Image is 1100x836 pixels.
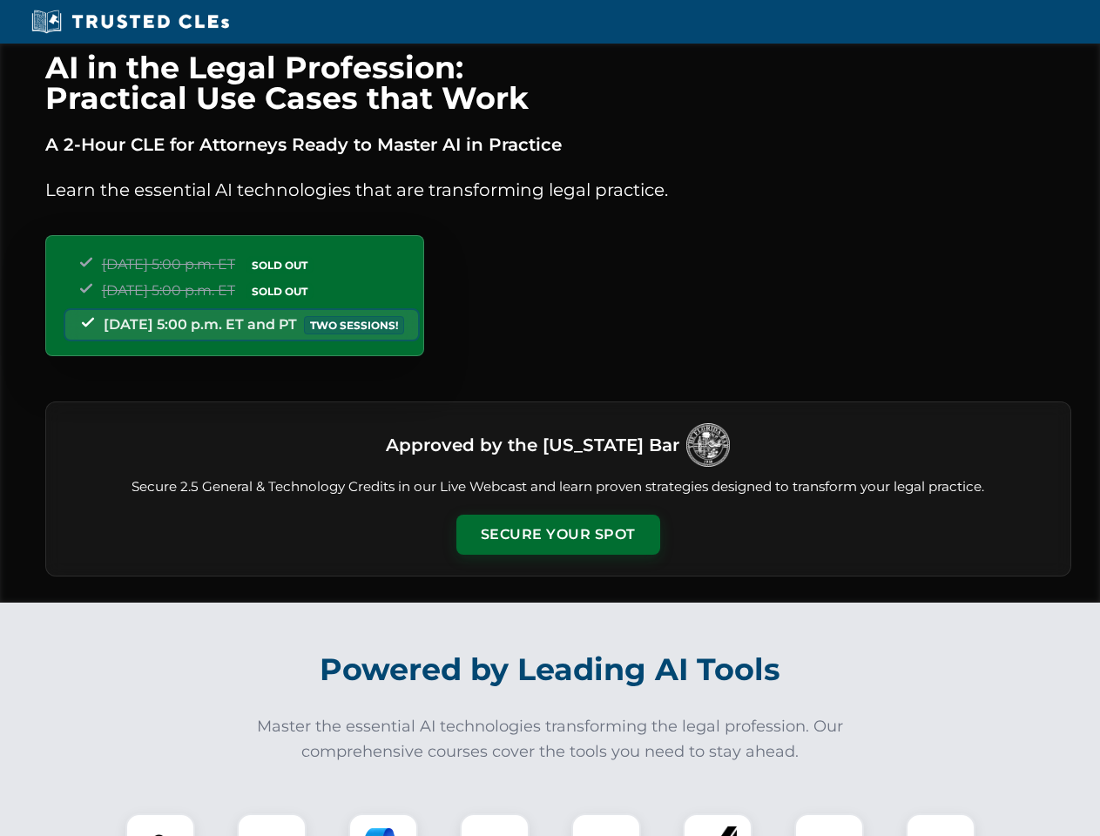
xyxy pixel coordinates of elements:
p: Master the essential AI technologies transforming the legal profession. Our comprehensive courses... [246,714,855,765]
span: SOLD OUT [246,256,314,274]
h3: Approved by the [US_STATE] Bar [386,429,679,461]
p: A 2-Hour CLE for Attorneys Ready to Master AI in Practice [45,131,1071,158]
p: Learn the essential AI technologies that are transforming legal practice. [45,176,1071,204]
h2: Powered by Leading AI Tools [68,639,1033,700]
span: [DATE] 5:00 p.m. ET [102,256,235,273]
h1: AI in the Legal Profession: Practical Use Cases that Work [45,52,1071,113]
span: SOLD OUT [246,282,314,300]
span: [DATE] 5:00 p.m. ET [102,282,235,299]
button: Secure Your Spot [456,515,660,555]
p: Secure 2.5 General & Technology Credits in our Live Webcast and learn proven strategies designed ... [67,477,1049,497]
img: Trusted CLEs [26,9,234,35]
img: Logo [686,423,730,467]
